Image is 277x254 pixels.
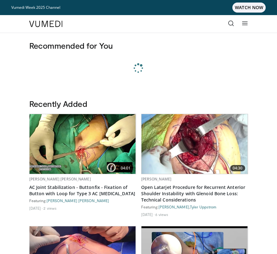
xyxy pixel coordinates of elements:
[29,99,248,109] h3: Recently Added
[141,204,248,209] div: Featuring: ,
[232,3,266,13] span: WATCH NOW
[43,206,57,211] li: 2 views
[30,114,136,174] a: 04:01
[29,206,43,211] li: [DATE]
[141,184,248,203] a: Open Latarjet Procedure for Recurrent Anterior Shoulder Instability with Glenoid Bone Loss: Techn...
[141,114,248,174] img: 2b2da37e-a9b6-423e-b87e-b89ec568d167.620x360_q85_upscale.jpg
[30,114,136,174] img: c2f644dc-a967-485d-903d-283ce6bc3929.620x360_q85_upscale.jpg
[158,205,189,209] a: [PERSON_NAME]
[230,165,245,171] span: 04:30
[141,212,155,217] li: [DATE]
[29,21,63,27] img: VuMedi Logo
[29,198,136,203] div: Featuring:
[118,165,133,171] span: 04:01
[11,3,266,13] a: Vumedi Week 2025 ChannelWATCH NOW
[141,114,248,174] a: 04:30
[29,41,248,51] h3: Recommended for You
[47,198,109,203] a: [PERSON_NAME] [PERSON_NAME]
[141,176,172,182] a: [PERSON_NAME]
[155,212,168,217] li: 6 views
[29,184,136,197] a: AC Joint Stabilization - Buttonfix - Fixation of Button with Loop for Type 3 AC [MEDICAL_DATA]
[29,176,91,182] a: [PERSON_NAME] [PERSON_NAME]
[190,205,216,209] a: Tyler Uppstrom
